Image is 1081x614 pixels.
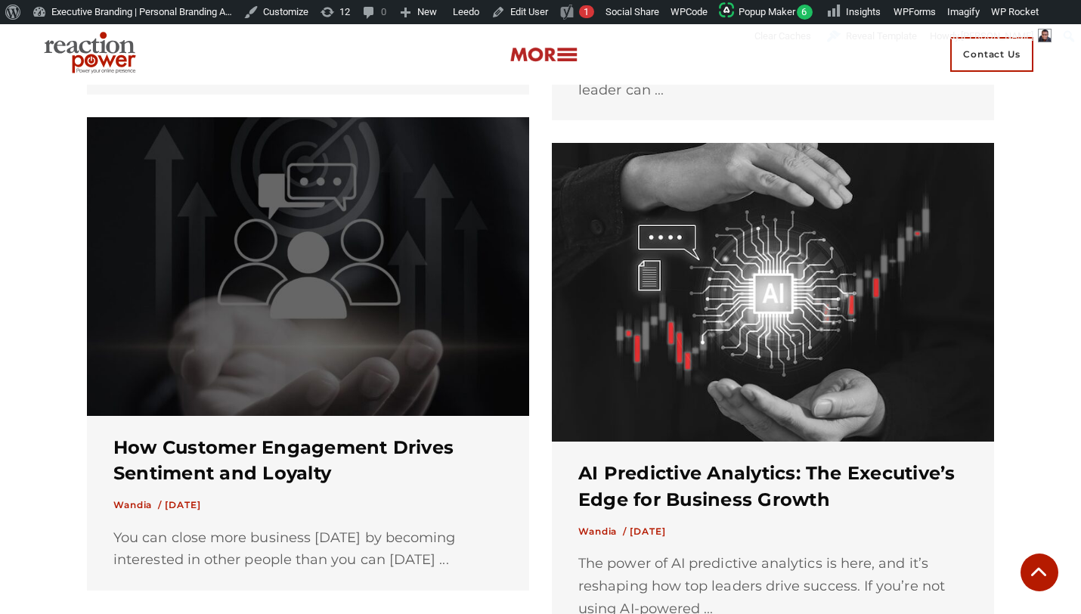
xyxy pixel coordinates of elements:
[950,37,1033,72] span: Contact Us
[630,526,665,537] time: [DATE]
[747,24,819,48] div: Clear Caches
[846,6,881,17] span: Insights
[165,499,200,510] time: [DATE]
[846,24,917,48] span: Reveal Template
[797,5,813,20] span: 6
[578,526,627,537] a: Wandia /
[113,527,503,572] div: You can close more business [DATE] by becoming interested in other people than you can [DATE] ...
[925,24,1058,48] a: Howdy,
[113,436,454,485] a: How Customer Engagement Drives Sentiment and Loyalty
[510,46,578,64] img: more-btn.png
[961,30,1033,42] span: [PERSON_NAME]
[578,462,956,510] a: AI Predictive Analytics: The Executive’s Edge for Business Growth
[113,499,162,510] a: Wandia /
[584,6,589,17] span: 1
[940,24,1043,85] a: Contact Us
[38,27,147,82] img: Executive Branding | Personal Branding Agency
